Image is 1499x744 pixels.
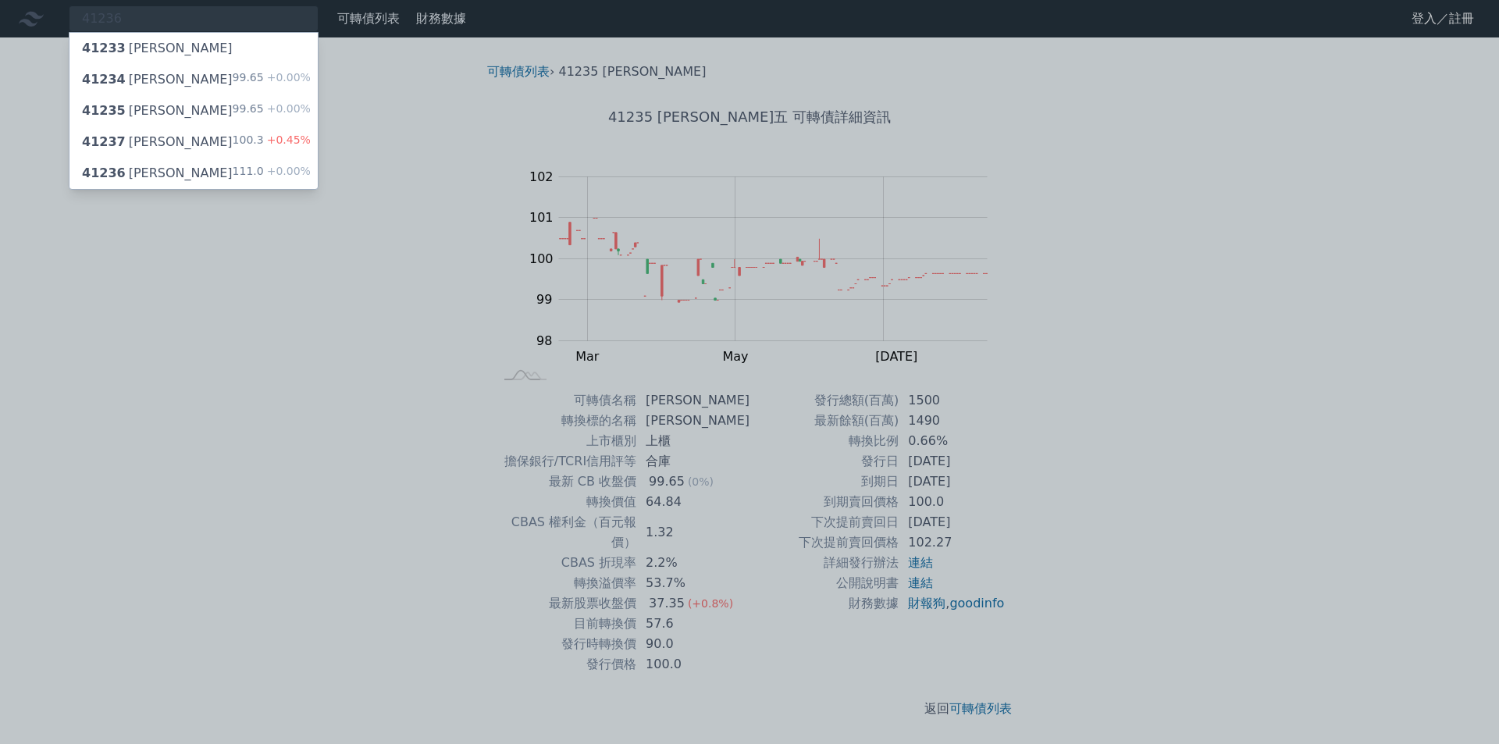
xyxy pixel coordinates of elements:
span: +0.00% [264,71,311,84]
iframe: Chat Widget [1421,669,1499,744]
div: 99.65 [233,101,311,120]
div: 111.0 [233,164,311,183]
span: 41233 [82,41,126,55]
a: 41234[PERSON_NAME] 99.65+0.00% [69,64,318,95]
span: +0.00% [264,102,311,115]
span: 41235 [82,103,126,118]
div: [PERSON_NAME] [82,101,233,120]
div: [PERSON_NAME] [82,39,233,58]
span: +0.45% [264,133,311,146]
a: 41235[PERSON_NAME] 99.65+0.00% [69,95,318,126]
span: +0.00% [264,165,311,177]
div: [PERSON_NAME] [82,70,233,89]
div: 聊天小工具 [1421,669,1499,744]
a: 41233[PERSON_NAME] [69,33,318,64]
span: 41236 [82,166,126,180]
span: 41237 [82,134,126,149]
div: [PERSON_NAME] [82,164,233,183]
a: 41237[PERSON_NAME] 100.3+0.45% [69,126,318,158]
div: 99.65 [233,70,311,89]
a: 41236[PERSON_NAME] 111.0+0.00% [69,158,318,189]
div: [PERSON_NAME] [82,133,233,151]
div: 100.3 [233,133,311,151]
span: 41234 [82,72,126,87]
